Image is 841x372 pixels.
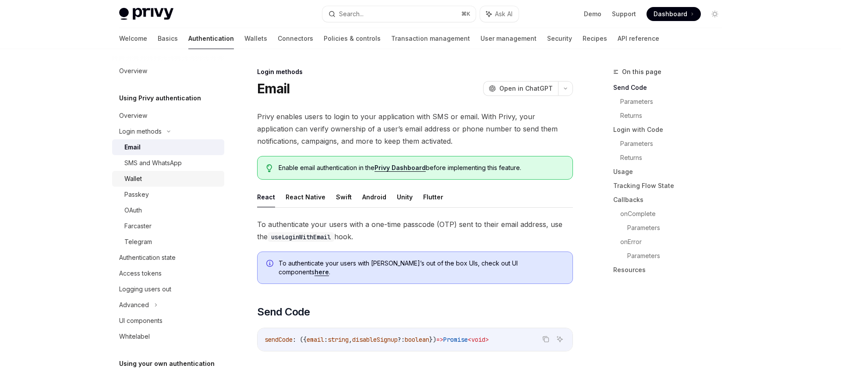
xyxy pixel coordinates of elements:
[436,336,443,344] span: =>
[112,218,224,234] a: Farcaster
[112,313,224,329] a: UI components
[339,9,364,19] div: Search...
[307,336,324,344] span: email
[483,81,558,96] button: Open in ChatGPT
[612,10,636,18] a: Support
[112,234,224,250] a: Telegram
[257,110,573,147] span: Privy enables users to login to your application with SMS or email. With Privy, your application ...
[112,281,224,297] a: Logging users out
[119,358,215,369] h5: Using your own authentication
[613,179,729,193] a: Tracking Flow State
[112,171,224,187] a: Wallet
[112,187,224,202] a: Passkey
[112,108,224,124] a: Overview
[620,235,729,249] a: onError
[336,187,352,207] button: Swift
[124,189,149,200] div: Passkey
[495,10,512,18] span: Ask AI
[293,336,307,344] span: : ({
[468,336,471,344] span: <
[112,266,224,281] a: Access tokens
[405,336,429,344] span: boolean
[461,11,470,18] span: ⌘ K
[397,187,413,207] button: Unity
[620,95,729,109] a: Parameters
[257,81,290,96] h1: Email
[124,142,141,152] div: Email
[119,252,176,263] div: Authentication state
[485,336,489,344] span: >
[244,28,267,49] a: Wallets
[547,28,572,49] a: Security
[124,221,152,231] div: Farcaster
[314,268,329,276] a: here
[391,28,470,49] a: Transaction management
[257,305,310,319] span: Send Code
[618,28,659,49] a: API reference
[647,7,701,21] a: Dashboard
[613,165,729,179] a: Usage
[627,221,729,235] a: Parameters
[112,63,224,79] a: Overview
[324,336,328,344] span: :
[119,28,147,49] a: Welcome
[540,333,551,345] button: Copy the contents from the code block
[429,336,436,344] span: })
[375,164,426,172] a: Privy Dashboard
[613,193,729,207] a: Callbacks
[119,110,147,121] div: Overview
[266,260,275,269] svg: Info
[423,187,443,207] button: Flutter
[112,202,224,218] a: OAuth
[708,7,722,21] button: Toggle dark mode
[324,28,381,49] a: Policies & controls
[119,300,149,310] div: Advanced
[443,336,468,344] span: Promise
[265,336,293,344] span: sendCode
[119,126,162,137] div: Login methods
[119,284,171,294] div: Logging users out
[620,137,729,151] a: Parameters
[112,139,224,155] a: Email
[119,315,163,326] div: UI components
[112,329,224,344] a: Whitelabel
[654,10,687,18] span: Dashboard
[620,109,729,123] a: Returns
[119,331,150,342] div: Whitelabel
[480,6,519,22] button: Ask AI
[613,81,729,95] a: Send Code
[188,28,234,49] a: Authentication
[622,67,661,77] span: On this page
[620,207,729,221] a: onComplete
[266,164,272,172] svg: Tip
[257,67,573,76] div: Login methods
[349,336,352,344] span: ,
[471,336,485,344] span: void
[158,28,178,49] a: Basics
[112,155,224,171] a: SMS and WhatsApp
[257,187,275,207] button: React
[119,66,147,76] div: Overview
[124,158,182,168] div: SMS and WhatsApp
[613,123,729,137] a: Login with Code
[583,28,607,49] a: Recipes
[352,336,398,344] span: disableSignup
[279,259,564,276] span: To authenticate your users with [PERSON_NAME]’s out of the box UIs, check out UI components .
[286,187,325,207] button: React Native
[499,84,553,93] span: Open in ChatGPT
[481,28,537,49] a: User management
[124,237,152,247] div: Telegram
[362,187,386,207] button: Android
[627,249,729,263] a: Parameters
[112,250,224,266] a: Authentication state
[279,163,564,172] span: Enable email authentication in the before implementing this feature.
[124,174,142,184] div: Wallet
[322,6,476,22] button: Search...⌘K
[257,218,573,243] span: To authenticate your users with a one-time passcode (OTP) sent to their email address, use the hook.
[328,336,349,344] span: string
[584,10,601,18] a: Demo
[613,263,729,277] a: Resources
[119,93,201,103] h5: Using Privy authentication
[554,333,565,345] button: Ask AI
[620,151,729,165] a: Returns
